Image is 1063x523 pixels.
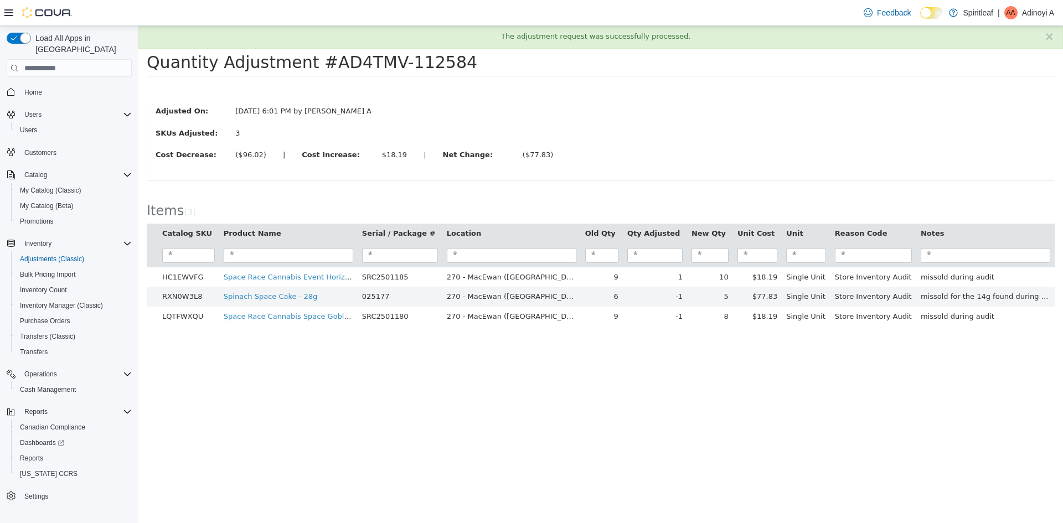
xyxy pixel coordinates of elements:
[920,7,943,19] input: Dark Mode
[20,85,132,99] span: Home
[20,146,132,159] span: Customers
[22,7,72,18] img: Cova
[16,421,90,434] a: Canadian Compliance
[16,345,132,359] span: Transfers
[89,80,241,91] div: [DATE] 6:01 PM by [PERSON_NAME] A
[155,123,235,134] label: Cost Increase:
[19,241,81,261] td: HC1EWVFG
[2,167,136,183] button: Catalog
[11,267,136,282] button: Bulk Pricing Import
[244,123,269,134] div: $18.19
[16,452,132,465] span: Reports
[11,344,136,360] button: Transfers
[549,261,595,281] td: 5
[998,6,1000,19] p: |
[643,281,692,301] td: Single Unit
[16,252,132,266] span: Adjustments (Classic)
[20,348,48,356] span: Transfers
[16,314,75,328] a: Purchase Orders
[20,490,53,503] a: Settings
[1007,6,1015,19] span: AA
[20,489,132,503] span: Settings
[11,251,136,267] button: Adjustments (Classic)
[16,299,132,312] span: Inventory Manager (Classic)
[20,367,132,381] span: Operations
[136,123,155,134] label: |
[595,281,643,301] td: $18.19
[2,107,136,122] button: Users
[277,123,296,134] label: |
[219,261,304,281] td: 025177
[442,261,484,281] td: 6
[24,492,48,501] span: Settings
[24,239,51,248] span: Inventory
[599,202,638,213] button: Unit Cost
[16,215,132,228] span: Promotions
[20,286,67,294] span: Inventory Count
[308,202,345,213] button: Location
[11,382,136,397] button: Cash Management
[20,405,52,418] button: Reports
[963,6,993,19] p: Spiritleaf
[20,367,61,381] button: Operations
[643,261,692,281] td: Single Unit
[16,268,132,281] span: Bulk Pricing Import
[24,202,76,213] button: Catalog SKU
[308,247,447,255] span: 270 - MacEwan ([GEOGRAPHIC_DATA])
[11,466,136,481] button: [US_STATE] CCRS
[1022,6,1054,19] p: Adinoyi A
[643,241,692,261] td: Single Unit
[11,183,136,198] button: My Catalog (Classic)
[778,241,916,261] td: missold during audit
[20,270,76,279] span: Bulk Pricing Import
[16,330,132,343] span: Transfers (Classic)
[595,261,643,281] td: $77.83
[20,301,103,310] span: Inventory Manager (Classic)
[20,217,54,226] span: Promotions
[8,177,45,193] span: Items
[692,241,778,261] td: Store Inventory Audit
[442,281,484,301] td: 9
[20,469,78,478] span: [US_STATE] CCRS
[85,202,145,213] button: Product Name
[16,452,48,465] a: Reports
[11,214,136,229] button: Promotions
[16,123,132,137] span: Users
[484,281,549,301] td: -1
[384,123,415,134] div: ($77.83)
[595,241,643,261] td: $18.19
[696,202,751,213] button: Reason Code
[2,366,136,382] button: Operations
[859,2,915,24] a: Feedback
[11,282,136,298] button: Inventory Count
[2,144,136,160] button: Customers
[16,199,78,213] a: My Catalog (Beta)
[2,236,136,251] button: Inventory
[20,332,75,341] span: Transfers (Classic)
[16,436,132,449] span: Dashboards
[16,383,80,396] a: Cash Management
[2,404,136,420] button: Reports
[11,435,136,450] a: Dashboards
[16,283,71,297] a: Inventory Count
[8,27,339,46] span: Quantity Adjustment #AD4TMV-112584
[16,283,132,297] span: Inventory Count
[97,123,128,134] div: ($96.02)
[2,488,136,504] button: Settings
[1004,6,1018,19] div: Adinoyi A
[11,450,136,466] button: Reports
[11,198,136,214] button: My Catalog (Beta)
[24,88,42,97] span: Home
[782,202,808,213] button: Notes
[778,261,916,281] td: missold for the 14g found during audit
[553,202,590,213] button: New Qty
[16,345,52,359] a: Transfers
[489,202,544,213] button: Qty Adjusted
[20,237,132,250] span: Inventory
[11,298,136,313] button: Inventory Manager (Classic)
[97,102,231,113] div: 3
[85,266,179,275] a: Spinach Space Cake - 28g
[16,299,107,312] a: Inventory Manager (Classic)
[296,123,376,134] label: Net Change:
